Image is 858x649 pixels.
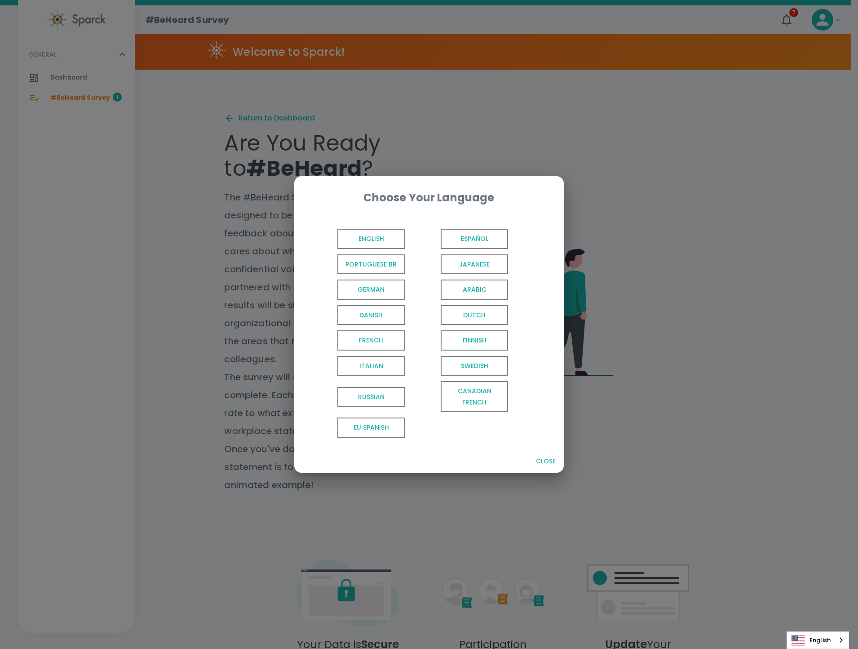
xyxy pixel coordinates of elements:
[305,277,408,302] button: German
[408,328,512,353] button: Finnish
[337,229,405,249] span: English
[787,631,849,649] aside: Language selected: English
[441,280,508,300] span: Arabic
[337,330,405,351] span: French
[305,353,408,379] button: Italian
[305,328,408,353] button: French
[441,305,508,325] span: Dutch
[305,378,408,415] button: Russian
[309,191,549,205] div: Choose Your Language
[787,632,849,649] a: English
[441,229,508,249] span: Español
[337,280,405,300] span: German
[337,305,405,325] span: Danish
[408,252,512,277] button: Japanese
[337,254,405,275] span: Portuguese BR
[305,226,408,252] button: English
[787,631,849,649] div: Language
[441,381,508,412] span: Canadian French
[441,356,508,376] span: Swedish
[408,353,512,379] button: Swedish
[337,418,405,438] span: EU Spanish
[305,252,408,277] button: Portuguese BR
[441,254,508,275] span: Japanese
[305,415,408,440] button: EU Spanish
[531,453,560,470] button: Close
[408,378,512,415] button: Canadian French
[441,330,508,351] span: Finnish
[305,302,408,328] button: Danish
[337,387,405,407] span: Russian
[408,226,512,252] button: Español
[408,277,512,302] button: Arabic
[408,302,512,328] button: Dutch
[337,356,405,376] span: Italian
